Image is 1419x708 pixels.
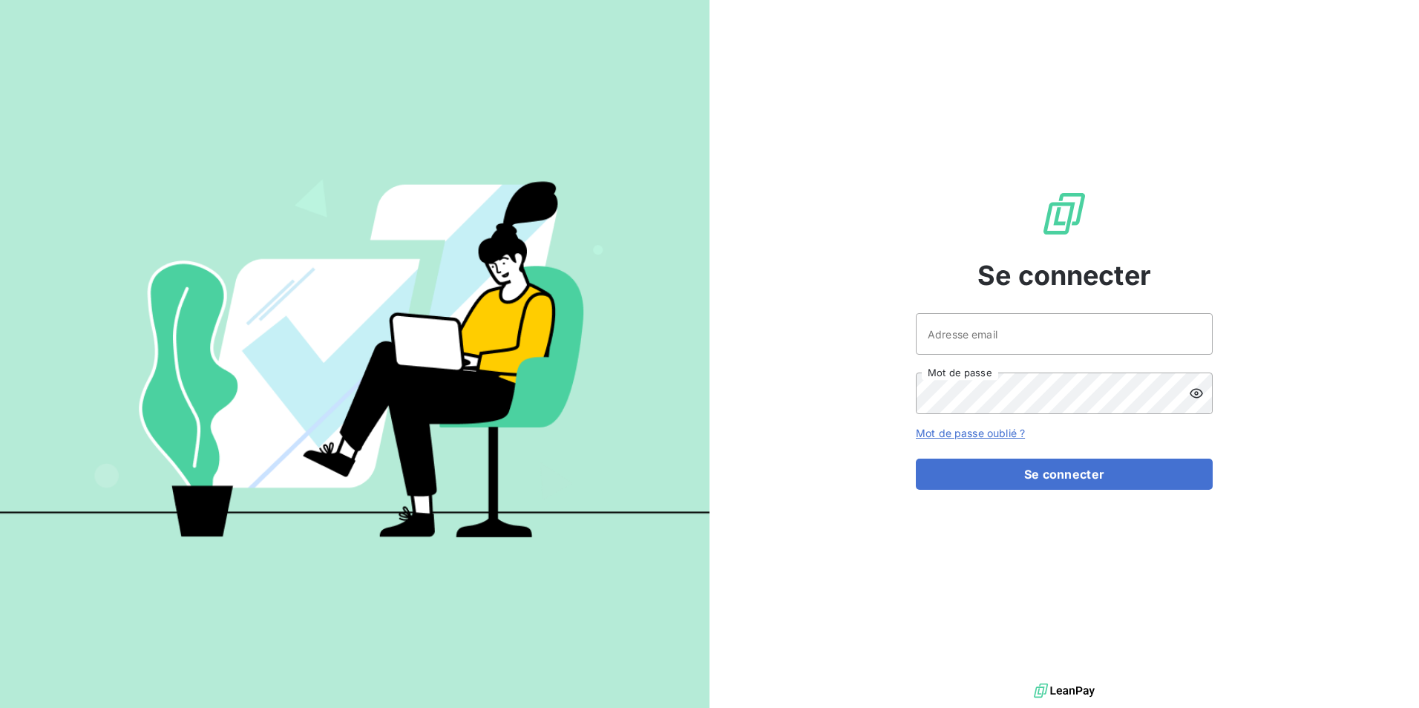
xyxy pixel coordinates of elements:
[1034,680,1095,702] img: logo
[977,255,1151,295] span: Se connecter
[916,459,1213,490] button: Se connecter
[1041,190,1088,237] img: Logo LeanPay
[916,427,1025,439] a: Mot de passe oublié ?
[916,313,1213,355] input: placeholder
